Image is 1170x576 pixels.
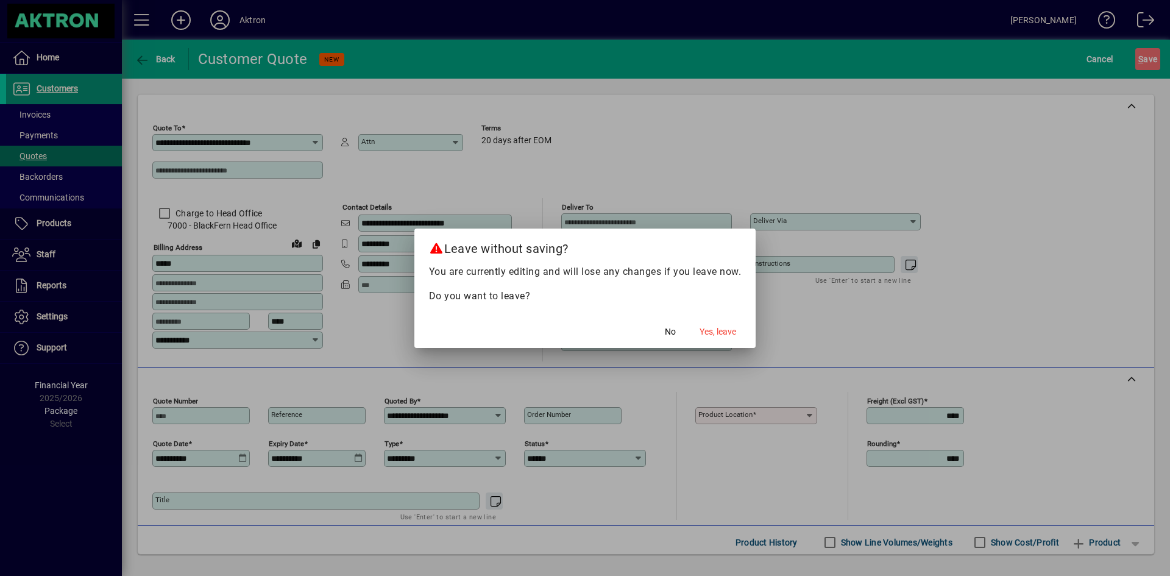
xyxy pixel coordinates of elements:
[429,265,742,279] p: You are currently editing and will lose any changes if you leave now.
[700,325,736,338] span: Yes, leave
[414,229,756,264] h2: Leave without saving?
[665,325,676,338] span: No
[651,321,690,343] button: No
[695,321,741,343] button: Yes, leave
[429,289,742,304] p: Do you want to leave?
